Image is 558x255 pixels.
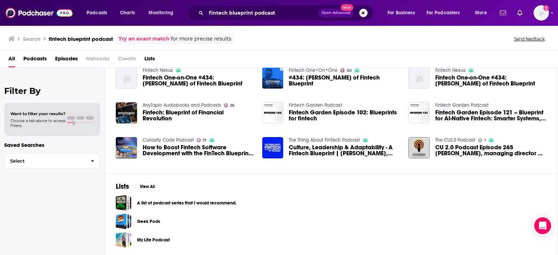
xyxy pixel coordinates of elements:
[137,236,170,244] a: My Life Podcast
[5,159,85,163] span: Select
[534,217,551,234] div: Open Intercom Messenger
[86,8,107,18] span: Podcasts
[289,144,400,156] span: Culture, Leadership & Adaptability - A Fintech Blueprint | [PERSON_NAME], CEO and Co-Founder of A...
[422,7,470,18] button: open menu
[408,67,430,89] img: Fintech One-on-One #434: Lex Sokolin of Fintech Blueprint
[289,67,338,73] a: Fintech One•On•One
[289,137,360,143] a: The Thing About FinTech Podcast
[115,7,139,18] a: Charts
[289,75,400,87] span: #434: [PERSON_NAME] of Fintech Blueprint
[8,53,15,67] a: All
[512,36,547,42] button: Send feedback
[4,142,100,148] p: Saved Searches
[318,9,354,17] button: Open AdvancedNew
[289,110,400,121] a: Fintech Garden Episode 102: Blueprints for fintech
[23,53,47,67] a: Podcasts
[197,138,207,142] a: 17
[478,138,486,142] a: 1
[322,11,350,15] span: Open Advanced
[435,67,466,73] a: Fintech Nexus
[427,8,460,18] span: For Podcasters
[289,102,342,108] a: Fintech Garden Podcast
[470,7,496,18] button: open menu
[135,182,160,191] button: View All
[230,104,234,107] span: 26
[435,137,475,143] a: The CU2.0 Podcast
[206,7,318,18] input: Search podcasts, credits, & more...
[171,35,231,43] span: for more precise results
[143,75,254,87] a: Fintech One-on-One #434: Lex Sokolin of Fintech Blueprint
[534,5,549,21] span: Logged in as jefuchs
[116,102,137,123] img: Fintech: Blueprint of Financial Revolution
[137,218,160,225] a: Geek Pods
[144,53,155,67] a: Lists
[408,137,430,158] img: CU 2.0 Podcast Episode 265 Prakash Natarajan, managing director of payments strategy for SRM on W...
[387,8,415,18] span: For Business
[118,53,136,67] span: Credits
[4,86,100,96] h2: Filter By
[116,232,131,248] a: My Life Podcast
[408,102,430,123] img: Fintech Garden Episode 121 – Blueprint for AI-Native Fintech: Smarter Systems, Smarter Strategy
[224,103,235,107] a: 26
[116,182,160,191] a: ListsView All
[534,5,549,21] img: User Profile
[49,36,113,42] h3: fintech blueprint podcast
[435,144,546,156] a: CU 2.0 Podcast Episode 265 Prakash Natarajan, managing director of payments strategy for SRM on W...
[143,137,194,143] a: Curiosity Code Podcast
[55,53,78,67] a: Episodes
[82,7,116,18] button: open menu
[497,7,509,19] a: Show notifications dropdown
[262,102,284,123] img: Fintech Garden Episode 102: Blueprints for fintech
[119,35,169,43] a: Try an exact match
[514,7,525,19] a: Show notifications dropdown
[289,144,400,156] a: Culture, Leadership & Adaptability - A Fintech Blueprint | Matt Barrett, CEO and Co-Founder of Ad...
[149,8,173,18] span: Monitoring
[543,5,549,11] svg: Add a profile image
[116,67,137,89] a: Fintech One-on-One #434: Lex Sokolin of Fintech Blueprint
[116,137,137,158] img: How to Boost Fintech Software Development with the FinTech Blueprint? Experts share
[194,5,380,21] div: Search podcasts, credits, & more...
[120,8,135,18] span: Charts
[435,75,546,87] span: Fintech One-on-One #434: [PERSON_NAME] of Fintech Blueprint
[435,144,546,156] span: CU 2.0 Podcast Episode 265 [PERSON_NAME], managing director of payments strategy for SRM on Why Y...
[347,69,352,72] span: 50
[340,68,352,73] a: 50
[6,6,73,20] img: Podchaser - Follow, Share and Rate Podcasts
[116,213,131,229] a: Geek Pods
[23,36,40,42] h3: Search
[435,102,489,108] a: Fintech Garden Podcast
[4,153,100,169] button: Select
[10,118,66,128] span: Choose a tab above to access filters.
[203,139,206,142] span: 17
[383,7,424,18] button: open menu
[144,7,182,18] button: open menu
[116,195,131,211] span: A list of podcast series that I would recommend.
[435,110,546,121] a: Fintech Garden Episode 121 – Blueprint for AI-Native Fintech: Smarter Systems, Smarter Strategy
[143,67,173,73] a: Fintech Nexus
[435,75,546,87] a: Fintech One-on-One #434: Lex Sokolin of Fintech Blueprint
[475,8,487,18] span: More
[86,53,110,67] span: Networks
[143,110,254,121] a: Fintech: Blueprint of Financial Revolution
[262,67,284,89] img: #434: Lex Sokolin of Fintech Blueprint
[137,199,236,207] a: A list of podcast series that I would recommend.
[484,139,486,142] span: 1
[262,137,284,158] a: Culture, Leadership & Adaptability - A Fintech Blueprint | Matt Barrett, CEO and Co-Founder of Ad...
